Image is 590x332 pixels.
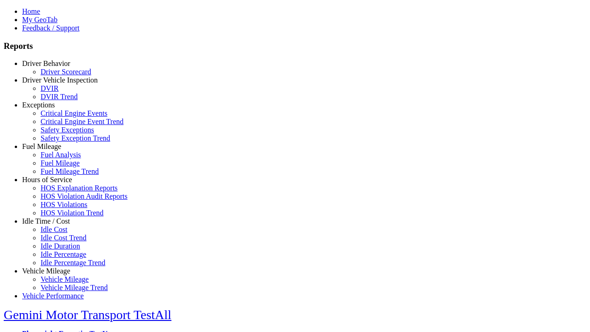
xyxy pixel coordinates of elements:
[41,284,108,291] a: Vehicle Mileage Trend
[41,184,118,192] a: HOS Explanation Reports
[41,151,81,159] a: Fuel Analysis
[41,259,105,267] a: Idle Percentage Trend
[22,7,40,15] a: Home
[22,267,70,275] a: Vehicle Mileage
[41,167,99,175] a: Fuel Mileage Trend
[4,41,586,51] h3: Reports
[41,250,86,258] a: Idle Percentage
[41,134,110,142] a: Safety Exception Trend
[22,16,58,24] a: My GeoTab
[22,176,72,184] a: Hours of Service
[22,101,55,109] a: Exceptions
[41,201,87,208] a: HOS Violations
[22,76,98,84] a: Driver Vehicle Inspection
[41,84,59,92] a: DVIR
[41,209,104,217] a: HOS Violation Trend
[22,292,84,300] a: Vehicle Performance
[41,118,124,125] a: Critical Engine Event Trend
[22,217,70,225] a: Idle Time / Cost
[41,234,87,242] a: Idle Cost Trend
[41,225,67,233] a: Idle Cost
[22,142,61,150] a: Fuel Mileage
[41,275,88,283] a: Vehicle Mileage
[4,308,171,322] a: Gemini Motor Transport TestAll
[41,159,80,167] a: Fuel Mileage
[41,192,128,200] a: HOS Violation Audit Reports
[41,109,107,117] a: Critical Engine Events
[41,93,77,101] a: DVIR Trend
[41,126,94,134] a: Safety Exceptions
[41,68,91,76] a: Driver Scorecard
[22,59,70,67] a: Driver Behavior
[41,242,80,250] a: Idle Duration
[22,24,79,32] a: Feedback / Support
